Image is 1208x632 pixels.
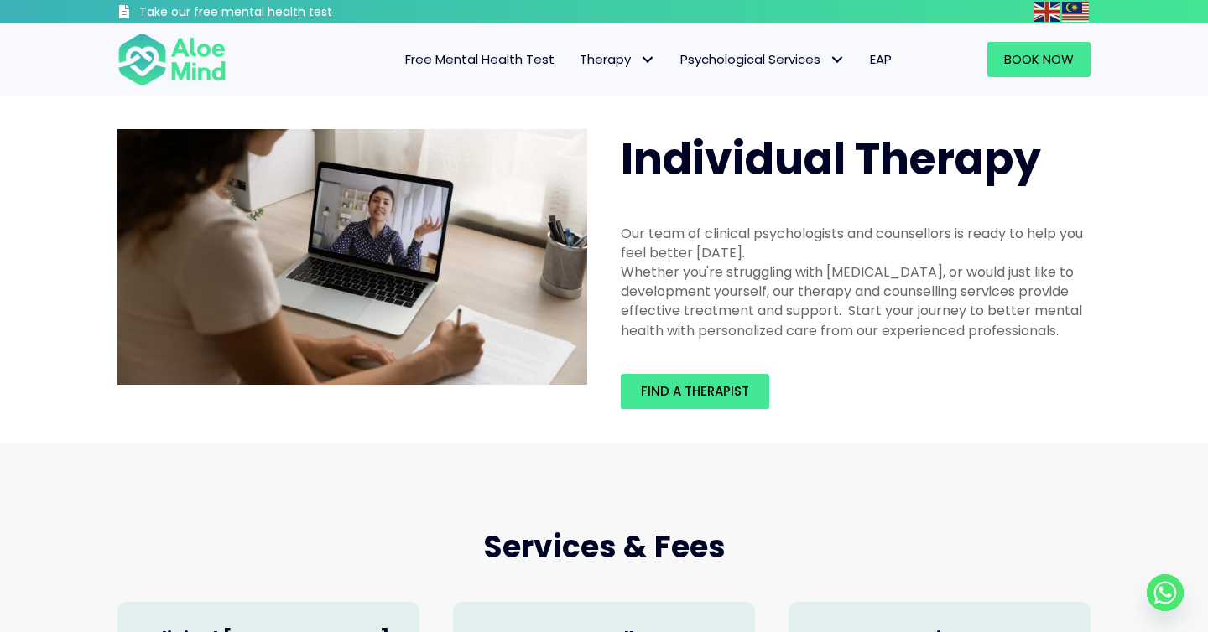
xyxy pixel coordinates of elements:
[580,50,655,68] span: Therapy
[1034,2,1062,21] a: English
[1062,2,1091,21] a: Malay
[1034,2,1060,22] img: en
[567,42,668,77] a: TherapyTherapy: submenu
[857,42,904,77] a: EAP
[139,4,422,21] h3: Take our free mental health test
[870,50,892,68] span: EAP
[393,42,567,77] a: Free Mental Health Test
[117,32,226,87] img: Aloe mind Logo
[1062,2,1089,22] img: ms
[641,382,749,400] span: Find a therapist
[1147,574,1184,611] a: Whatsapp
[405,50,555,68] span: Free Mental Health Test
[483,526,726,568] span: Services & Fees
[621,128,1041,189] span: Individual Therapy
[621,224,1091,262] div: Our team of clinical psychologists and counsellors is ready to help you feel better [DATE].
[621,374,769,409] a: Find a therapist
[1004,50,1074,68] span: Book Now
[635,48,659,72] span: Therapy: submenu
[117,4,422,23] a: Take our free mental health test
[987,42,1091,77] a: Book Now
[680,50,845,68] span: Psychological Services
[668,42,857,77] a: Psychological ServicesPsychological Services: submenu
[621,262,1091,340] div: Whether you're struggling with [MEDICAL_DATA], or would just like to development yourself, our th...
[248,42,904,77] nav: Menu
[825,48,849,72] span: Psychological Services: submenu
[117,129,587,386] img: Therapy online individual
